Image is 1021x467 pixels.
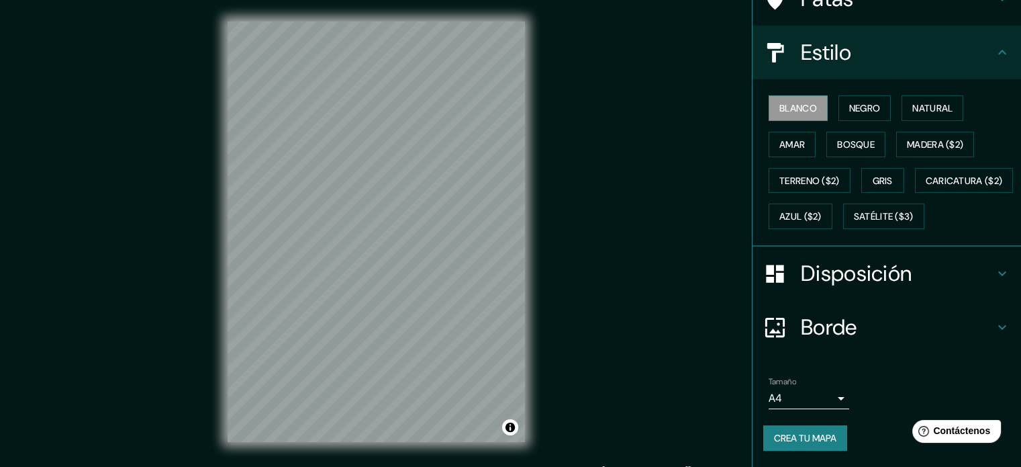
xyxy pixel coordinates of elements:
font: Gris [873,175,893,187]
font: Blanco [779,102,817,114]
div: A4 [769,388,849,409]
button: Gris [861,168,904,194]
div: Borde [752,300,1021,354]
button: Caricatura ($2) [915,168,1014,194]
font: Amar [779,138,805,151]
button: Activar o desactivar atribución [502,419,518,435]
button: Natural [902,95,963,121]
font: Natural [912,102,953,114]
button: Azul ($2) [769,204,832,229]
font: Borde [801,313,857,341]
font: Tamaño [769,376,796,387]
font: Disposición [801,259,912,288]
button: Madera ($2) [896,132,974,157]
font: Estilo [801,38,851,67]
canvas: Mapa [228,22,525,442]
font: Madera ($2) [907,138,963,151]
font: Satélite ($3) [854,211,914,223]
font: A4 [769,391,782,405]
button: Amar [769,132,816,157]
font: Terreno ($2) [779,175,840,187]
button: Negro [838,95,891,121]
iframe: Lanzador de widgets de ayuda [902,415,1006,452]
button: Blanco [769,95,828,121]
div: Disposición [752,247,1021,300]
div: Estilo [752,26,1021,79]
button: Terreno ($2) [769,168,850,194]
font: Crea tu mapa [774,432,836,444]
font: Azul ($2) [779,211,822,223]
button: Bosque [826,132,885,157]
font: Negro [849,102,881,114]
button: Satélite ($3) [843,204,924,229]
font: Bosque [837,138,875,151]
button: Crea tu mapa [763,425,847,451]
font: Caricatura ($2) [926,175,1003,187]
